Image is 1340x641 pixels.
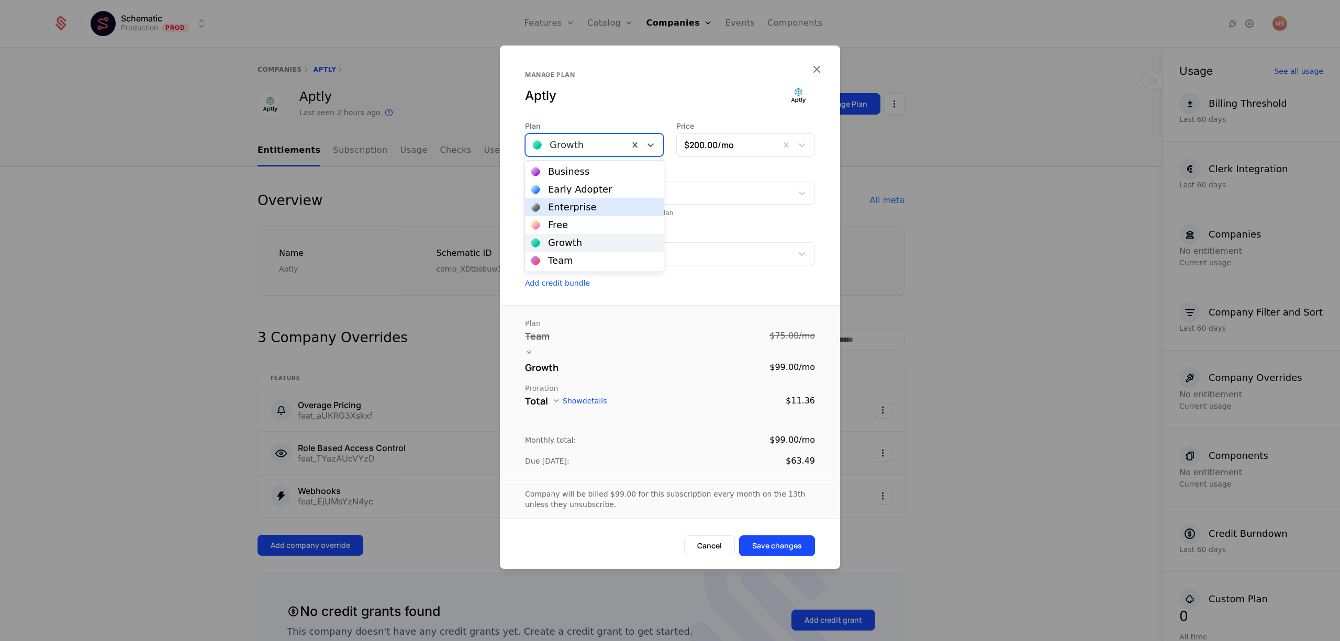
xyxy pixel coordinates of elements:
div: Plan [525,318,815,329]
div: Early Adopter [548,185,612,194]
div: Monthly total: [525,435,576,445]
span: Add Ons [525,169,815,179]
button: Cancel [684,535,735,556]
button: Save changes [739,535,815,556]
div: Manage plan [525,71,786,79]
div: Growth [525,360,559,375]
div: Enterprise [548,203,597,212]
button: Showdetails [552,397,607,405]
div: Proration [525,383,815,393]
img: Aptly [786,83,811,108]
div: Total [525,393,548,408]
div: $99.00 / mo [769,434,815,446]
div: Team [525,329,550,343]
div: $63.49 [786,455,815,467]
span: Plan [525,121,664,131]
div: Business [548,167,589,176]
div: Due [DATE]: [525,456,569,466]
div: Add Ons must have same billing period as plan [525,209,815,217]
div: $99.00 / mo [769,361,815,374]
button: Add credit bundle [525,278,815,288]
div: Company will be billed $99.00 for this subscription every month on the 13th unless they unsubscribe. [525,489,815,510]
div: $75.00 / mo [769,330,815,342]
span: Price [676,121,815,131]
div: Team [548,256,573,265]
span: Discount [525,230,815,240]
div: Free [548,220,568,230]
div: Growth [548,238,582,248]
div: Aptly [525,87,786,104]
div: $11.36 [786,395,815,407]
